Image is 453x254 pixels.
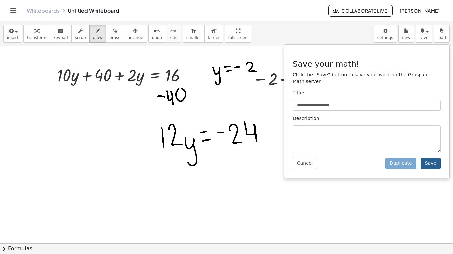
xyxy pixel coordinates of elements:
[328,5,393,17] button: Collaborate Live
[399,8,440,14] span: [PERSON_NAME]
[3,25,22,43] button: insert
[437,35,446,40] span: load
[152,35,162,40] span: undo
[109,35,120,40] span: erase
[57,27,64,35] i: keyboard
[293,72,441,85] p: Click the "Save" button to save your work on the Graspable Math server.
[53,35,68,40] span: keypad
[27,7,60,14] a: Whiteboards
[377,35,393,40] span: settings
[293,60,441,68] h3: Save your math!
[190,27,197,35] i: format_size
[169,35,178,40] span: redo
[293,90,441,96] p: Title:
[416,25,432,43] button: save
[27,35,46,40] span: transform
[204,25,223,43] button: format_sizelarger
[419,35,428,40] span: save
[402,35,410,40] span: new
[385,158,416,169] button: Duplicate
[170,27,176,35] i: redo
[374,25,397,43] button: settings
[434,25,450,43] button: load
[128,35,143,40] span: arrange
[50,25,72,43] button: keyboardkeypad
[228,35,247,40] span: fullscreen
[208,35,220,40] span: larger
[421,158,441,169] button: Save
[293,158,317,169] button: Cancel
[8,5,19,16] button: Toggle navigation
[23,25,50,43] button: transform
[124,25,147,43] button: arrange
[186,35,201,40] span: smaller
[148,25,165,43] button: undoundo
[75,35,86,40] span: scrub
[398,25,414,43] button: new
[394,5,445,17] button: [PERSON_NAME]
[165,25,181,43] button: redoredo
[71,25,90,43] button: scrub
[334,8,387,14] span: Collaborate Live
[154,27,160,35] i: undo
[225,25,251,43] button: fullscreen
[293,115,441,122] p: Description:
[183,25,205,43] button: format_sizesmaller
[93,35,103,40] span: draw
[211,27,217,35] i: format_size
[7,35,18,40] span: insert
[106,25,124,43] button: erase
[89,25,106,43] button: draw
